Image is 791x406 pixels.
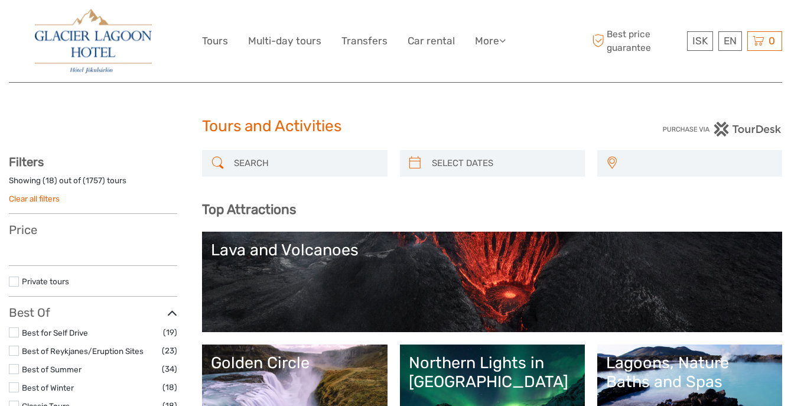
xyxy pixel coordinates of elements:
[9,306,177,320] h3: Best Of
[202,117,589,136] h1: Tours and Activities
[408,33,455,50] a: Car rental
[22,383,74,392] a: Best of Winter
[22,328,88,337] a: Best for Self Drive
[162,362,177,376] span: (34)
[211,241,773,259] div: Lava and Volcanoes
[229,153,381,174] input: SEARCH
[475,33,506,50] a: More
[341,33,388,50] a: Transfers
[9,194,60,203] a: Clear all filters
[692,35,708,47] span: ISK
[718,31,742,51] div: EN
[211,241,773,323] a: Lava and Volcanoes
[202,33,228,50] a: Tours
[86,175,102,186] label: 1757
[427,153,579,174] input: SELECT DATES
[767,35,777,47] span: 0
[35,9,152,73] img: 2790-86ba44ba-e5e5-4a53-8ab7-28051417b7bc_logo_big.jpg
[162,344,177,358] span: (23)
[163,326,177,339] span: (19)
[589,28,684,54] span: Best price guarantee
[202,202,296,217] b: Top Attractions
[22,365,82,374] a: Best of Summer
[606,353,773,392] div: Lagoons, Nature Baths and Spas
[162,381,177,394] span: (18)
[409,353,576,392] div: Northern Lights in [GEOGRAPHIC_DATA]
[9,223,177,237] h3: Price
[45,175,54,186] label: 18
[248,33,321,50] a: Multi-day tours
[22,277,69,286] a: Private tours
[9,155,44,169] strong: Filters
[22,346,144,356] a: Best of Reykjanes/Eruption Sites
[662,122,782,137] img: PurchaseViaTourDesk.png
[211,353,378,372] div: Golden Circle
[9,175,177,193] div: Showing ( ) out of ( ) tours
